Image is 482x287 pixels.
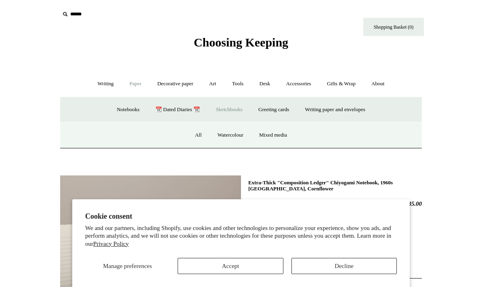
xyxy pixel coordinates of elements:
[109,99,147,120] a: Notebooks
[148,99,207,120] a: 📆 Dated Diaries 📆
[194,42,288,48] a: Choosing Keeping
[202,73,223,95] a: Art
[85,258,170,274] button: Manage preferences
[210,125,251,146] a: Watercolour
[150,73,201,95] a: Decorative paper
[178,258,283,274] button: Accept
[248,179,422,192] h1: Extra-Thick "Composition Ledger" Chiyogami Notebook, 1960s [GEOGRAPHIC_DATA], Cornflower
[90,73,121,95] a: Writing
[291,258,397,274] button: Decline
[85,224,397,248] p: We and our partners, including Shopify, use cookies and other technologies to personalize your ex...
[103,263,152,269] span: Manage preferences
[93,241,129,247] a: Privacy Policy
[252,73,278,95] a: Desk
[320,73,363,95] a: Gifts & Wrap
[225,73,251,95] a: Tools
[252,125,294,146] a: Mixed media
[251,99,296,120] a: Greeting cards
[298,99,373,120] a: Writing paper and envelopes
[194,36,288,49] span: Choosing Keeping
[122,73,149,95] a: Paper
[364,73,392,95] a: About
[85,212,397,221] h2: Cookie consent
[188,125,209,146] a: All
[279,73,319,95] a: Accessories
[363,18,424,36] a: Shopping Basket (0)
[208,99,249,120] a: Sketchbooks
